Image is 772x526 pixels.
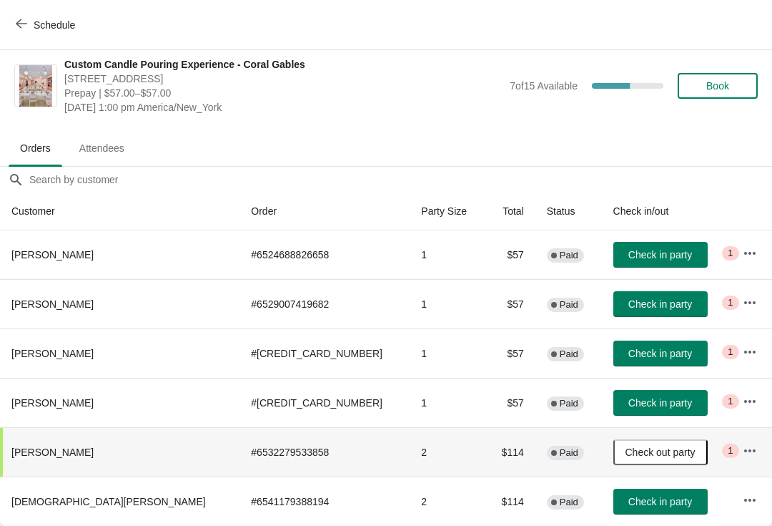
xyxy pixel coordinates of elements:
[728,297,733,308] span: 1
[64,100,503,115] span: [DATE] 1:00 pm America/New_York
[560,398,578,409] span: Paid
[560,349,578,360] span: Paid
[613,439,708,465] button: Check out party
[625,447,695,458] span: Check out party
[410,378,485,427] td: 1
[64,57,503,72] span: Custom Candle Pouring Experience - Coral Gables
[29,167,772,193] input: Search by customer
[728,445,733,457] span: 1
[510,80,578,92] span: 7 of 15 Available
[728,346,733,358] span: 1
[11,447,94,458] span: [PERSON_NAME]
[485,279,535,328] td: $57
[728,248,733,259] span: 1
[485,193,535,230] th: Total
[485,230,535,279] td: $57
[11,496,206,507] span: [DEMOGRAPHIC_DATA][PERSON_NAME]
[560,497,578,508] span: Paid
[628,298,692,310] span: Check in party
[9,135,62,161] span: Orders
[11,249,94,260] span: [PERSON_NAME]
[11,298,94,310] span: [PERSON_NAME]
[560,250,578,261] span: Paid
[560,299,578,311] span: Paid
[239,193,410,230] th: Order
[728,396,733,407] span: 1
[613,291,708,317] button: Check in party
[628,348,692,359] span: Check in party
[239,378,410,427] td: # [CREDIT_CARD_NUMBER]
[239,279,410,328] td: # 6529007419682
[7,12,86,38] button: Schedule
[535,193,602,230] th: Status
[628,397,692,409] span: Check in party
[68,135,136,161] span: Attendees
[485,378,535,427] td: $57
[64,86,503,100] span: Prepay | $57.00–$57.00
[485,328,535,378] td: $57
[239,477,410,526] td: # 6541179388194
[239,230,410,279] td: # 6524688826658
[239,328,410,378] td: # [CREDIT_CARD_NUMBER]
[706,80,729,92] span: Book
[628,496,692,507] span: Check in party
[410,230,485,279] td: 1
[410,427,485,477] td: 2
[613,242,708,268] button: Check in party
[485,477,535,526] td: $114
[19,65,53,107] img: Custom Candle Pouring Experience - Coral Gables
[613,341,708,366] button: Check in party
[34,19,75,31] span: Schedule
[410,328,485,378] td: 1
[11,397,94,409] span: [PERSON_NAME]
[485,427,535,477] td: $114
[602,193,731,230] th: Check in/out
[410,477,485,526] td: 2
[239,427,410,477] td: # 6532279533858
[410,279,485,328] td: 1
[613,489,708,515] button: Check in party
[678,73,758,99] button: Book
[613,390,708,416] button: Check in party
[64,72,503,86] span: [STREET_ADDRESS]
[11,348,94,359] span: [PERSON_NAME]
[628,249,692,260] span: Check in party
[560,447,578,459] span: Paid
[410,193,485,230] th: Party Size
